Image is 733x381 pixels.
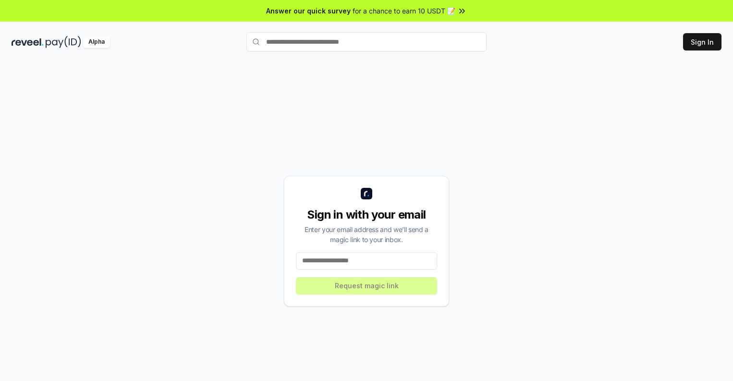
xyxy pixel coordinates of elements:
[266,6,351,16] span: Answer our quick survey
[296,224,437,245] div: Enter your email address and we’ll send a magic link to your inbox.
[353,6,455,16] span: for a chance to earn 10 USDT 📝
[12,36,44,48] img: reveel_dark
[83,36,110,48] div: Alpha
[46,36,81,48] img: pay_id
[683,33,721,50] button: Sign In
[296,207,437,222] div: Sign in with your email
[361,188,372,199] img: logo_small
